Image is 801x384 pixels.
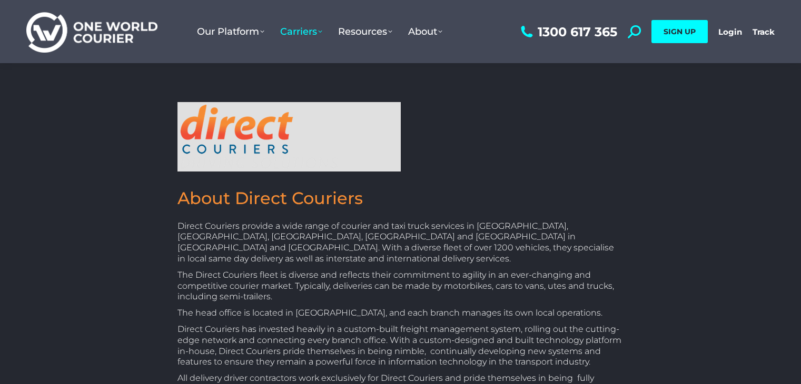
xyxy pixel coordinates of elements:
[177,221,624,265] p: Direct Couriers provide a wide range of courier and taxi truck services in [GEOGRAPHIC_DATA], [GE...
[518,25,617,38] a: 1300 617 365
[651,20,708,43] a: SIGN UP
[177,324,624,368] p: Direct Couriers has invested heavily in a custom-built freight management system, rolling out the...
[408,26,442,37] span: About
[197,26,264,37] span: Our Platform
[177,270,624,302] p: The Direct Couriers fleet is diverse and reflects their commitment to agility in an ever-changing...
[280,26,322,37] span: Carriers
[177,187,624,209] h2: About Direct Couriers
[189,15,272,48] a: Our Platform
[400,15,450,48] a: About
[330,15,400,48] a: Resources
[753,27,775,37] a: Track
[26,11,157,53] img: One World Courier
[664,27,696,36] span: SIGN UP
[338,26,392,37] span: Resources
[272,15,330,48] a: Carriers
[177,308,624,319] p: The head office is located in [GEOGRAPHIC_DATA], and each branch manages its own local operations.
[718,27,742,37] a: Login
